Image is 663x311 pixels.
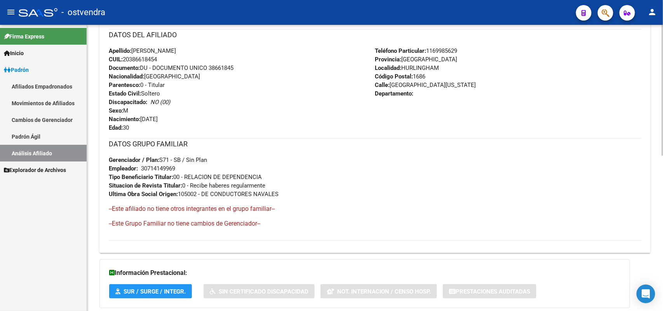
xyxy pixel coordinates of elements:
[4,166,66,174] span: Explorador de Archivos
[141,164,175,173] div: 30714149969
[109,116,140,123] strong: Nacimiento:
[4,32,44,41] span: Firma Express
[61,4,105,21] span: - ostvendra
[375,47,426,54] strong: Teléfono Particular:
[109,82,140,89] strong: Parentesco:
[637,285,655,303] div: Open Intercom Messenger
[4,66,29,74] span: Padrón
[109,156,207,163] span: S71 - SB / Sin Plan
[109,124,123,131] strong: Edad:
[456,288,530,295] span: Prestaciones Auditadas
[109,82,165,89] span: 0 - Titular
[647,7,657,17] mat-icon: person
[109,191,178,198] strong: Ultima Obra Social Origen:
[109,64,233,71] span: DU - DOCUMENTO UNICO 38661845
[375,90,414,97] strong: Departamento:
[375,73,413,80] strong: Código Postal:
[109,139,641,149] h3: DATOS GRUPO FAMILIAR
[109,182,182,189] strong: Situacion de Revista Titular:
[109,56,123,63] strong: CUIL:
[6,7,16,17] mat-icon: menu
[109,284,192,299] button: SUR / SURGE / INTEGR.
[320,284,437,299] button: Not. Internacion / Censo Hosp.
[219,288,308,295] span: Sin Certificado Discapacidad
[109,174,173,181] strong: Tipo Beneficiario Titular:
[109,107,123,114] strong: Sexo:
[375,82,476,89] span: [GEOGRAPHIC_DATA][US_STATE]
[4,49,24,57] span: Inicio
[109,191,278,198] span: 105002 - DE CONDUCTORES NAVALES
[109,90,160,97] span: Soltero
[109,73,200,80] span: [GEOGRAPHIC_DATA]
[204,284,315,299] button: Sin Certificado Discapacidad
[109,90,141,97] strong: Estado Civil:
[109,56,157,63] span: 20386618454
[109,107,128,114] span: M
[109,30,641,40] h3: DATOS DEL AFILIADO
[109,174,262,181] span: 00 - RELACION DE DEPENDENCIA
[109,116,158,123] span: [DATE]
[375,56,458,63] span: [GEOGRAPHIC_DATA]
[375,64,402,71] strong: Localidad:
[109,268,620,278] h3: Información Prestacional:
[109,47,176,54] span: [PERSON_NAME]
[337,288,431,295] span: Not. Internacion / Censo Hosp.
[109,99,147,106] strong: Discapacitado:
[109,47,131,54] strong: Apellido:
[150,99,170,106] i: NO (00)
[124,288,186,295] span: SUR / SURGE / INTEGR.
[109,219,641,228] h4: --Este Grupo Familiar no tiene cambios de Gerenciador--
[109,73,144,80] strong: Nacionalidad:
[375,56,402,63] strong: Provincia:
[109,156,159,163] strong: Gerenciador / Plan:
[375,47,458,54] span: 1169985629
[109,182,265,189] span: 0 - Recibe haberes regularmente
[375,64,439,71] span: HURLINGHAM
[375,73,426,80] span: 1686
[443,284,536,299] button: Prestaciones Auditadas
[109,124,129,131] span: 30
[109,64,140,71] strong: Documento:
[375,82,390,89] strong: Calle:
[109,165,138,172] strong: Empleador:
[109,205,641,213] h4: --Este afiliado no tiene otros integrantes en el grupo familiar--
